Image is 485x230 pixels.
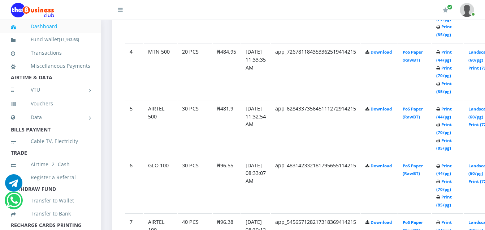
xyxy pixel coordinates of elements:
[11,58,90,74] a: Miscellaneous Payments
[213,100,241,156] td: ₦481.9
[371,219,392,225] a: Download
[11,95,90,112] a: Vouchers
[436,81,452,94] a: Print (85/pg)
[271,157,360,213] td: app_483142332181795655114215
[5,180,22,192] a: Chat for support
[436,65,452,79] a: Print (70/pg)
[11,192,90,209] a: Transfer to Wallet
[11,205,90,222] a: Transfer to Bank
[436,49,452,63] a: Print (44/pg)
[11,169,90,186] a: Register a Referral
[436,106,452,120] a: Print (44/pg)
[403,163,423,176] a: PoS Paper (RawBT)
[436,194,452,208] a: Print (85/pg)
[60,37,78,42] b: 11,112.56
[144,157,177,213] td: GLO 100
[11,18,90,35] a: Dashboard
[11,81,90,99] a: VTU
[213,43,241,99] td: ₦484.95
[11,156,90,173] a: Airtime -2- Cash
[125,157,143,213] td: 6
[241,43,270,99] td: [DATE] 11:33:35 AM
[11,108,90,126] a: Data
[436,8,452,22] a: Print (70/pg)
[460,3,474,17] img: User
[213,157,241,213] td: ₦96.55
[371,106,392,112] a: Download
[125,43,143,99] td: 4
[436,138,452,151] a: Print (85/pg)
[403,106,423,120] a: PoS Paper (RawBT)
[11,133,90,150] a: Cable TV, Electricity
[11,3,54,17] img: Logo
[371,49,392,55] a: Download
[447,4,452,10] span: Renew/Upgrade Subscription
[271,43,360,99] td: app_726781184353362519414215
[11,45,90,61] a: Transactions
[371,163,392,168] a: Download
[11,31,90,48] a: Fund wallet[11,112.56]
[125,100,143,156] td: 5
[403,49,423,63] a: PoS Paper (RawBT)
[436,122,452,135] a: Print (70/pg)
[436,163,452,176] a: Print (44/pg)
[144,43,177,99] td: MTN 500
[271,100,360,156] td: app_628433735645111272914215
[436,24,452,37] a: Print (85/pg)
[7,197,21,209] a: Chat for support
[59,37,79,42] small: [ ]
[178,100,212,156] td: 30 PCS
[178,43,212,99] td: 20 PCS
[443,7,448,13] i: Renew/Upgrade Subscription
[241,100,270,156] td: [DATE] 11:32:54 AM
[436,179,452,192] a: Print (70/pg)
[144,100,177,156] td: AIRTEL 500
[241,157,270,213] td: [DATE] 08:33:07 AM
[178,157,212,213] td: 30 PCS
